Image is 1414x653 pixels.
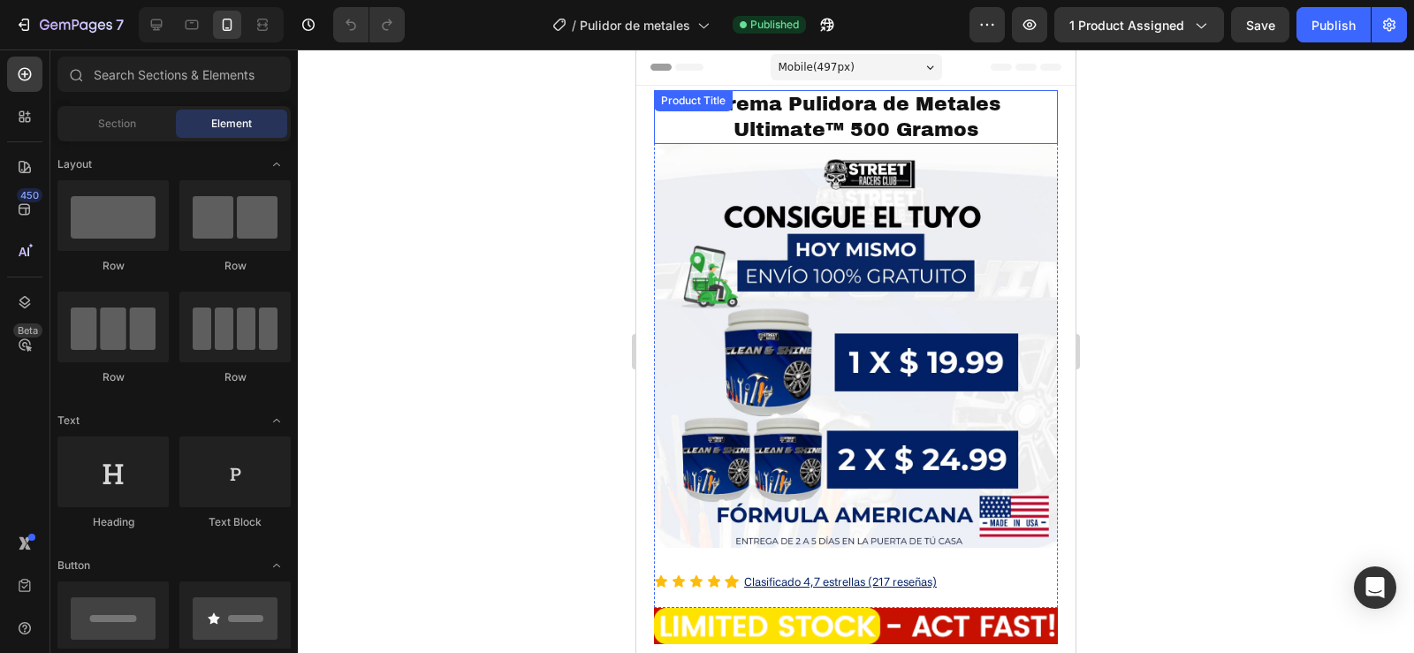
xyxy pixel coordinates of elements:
span: Text [57,413,80,429]
div: Heading [57,514,169,530]
div: Row [179,258,291,274]
span: Button [57,558,90,573]
p: 7 [116,14,124,35]
span: Toggle open [262,150,291,178]
div: Publish [1311,16,1356,34]
button: Save [1231,7,1289,42]
div: 450 [17,188,42,202]
span: Element [211,116,252,132]
span: Section [98,116,136,132]
div: Beta [13,323,42,338]
button: 7 [7,7,132,42]
div: Undo/Redo [333,7,405,42]
div: Row [57,369,169,385]
div: Text Block [179,514,291,530]
div: Open Intercom Messenger [1354,566,1396,609]
div: Row [179,369,291,385]
span: Toggle open [262,406,291,435]
span: 1 product assigned [1069,16,1184,34]
span: Published [750,17,799,33]
button: Publish [1296,7,1371,42]
button: 1 product assigned [1054,7,1224,42]
span: Pulidor de metales [580,16,690,34]
input: Search Sections & Elements [57,57,291,92]
iframe: Design area [636,49,1076,653]
span: / [572,16,576,34]
span: Toggle open [262,551,291,580]
div: Row [57,258,169,274]
span: Save [1246,18,1275,33]
span: Layout [57,156,92,172]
